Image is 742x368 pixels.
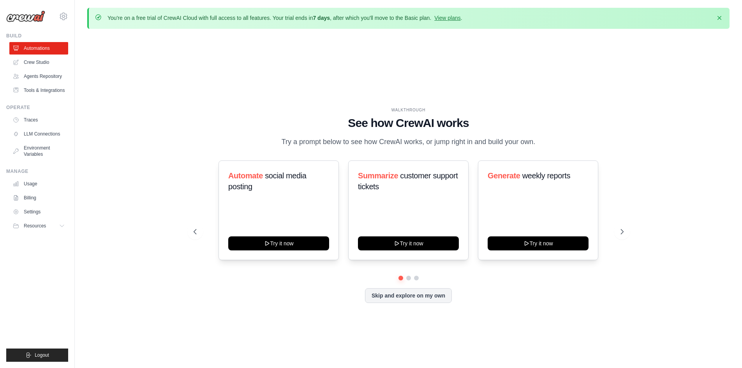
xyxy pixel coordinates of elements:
[9,70,68,83] a: Agents Repository
[6,11,45,22] img: Logo
[703,331,742,368] iframe: Chat Widget
[35,352,49,358] span: Logout
[24,223,46,229] span: Resources
[358,171,458,191] span: customer support tickets
[6,349,68,362] button: Logout
[108,14,462,22] p: You're on a free trial of CrewAI Cloud with full access to all features. Your trial ends in , aft...
[488,236,589,250] button: Try it now
[9,142,68,160] a: Environment Variables
[488,171,520,180] span: Generate
[194,116,624,130] h1: See how CrewAI works
[365,288,452,303] button: Skip and explore on my own
[228,171,263,180] span: Automate
[6,168,68,174] div: Manage
[6,104,68,111] div: Operate
[9,178,68,190] a: Usage
[9,220,68,232] button: Resources
[228,236,329,250] button: Try it now
[9,206,68,218] a: Settings
[522,171,570,180] span: weekly reports
[358,236,459,250] button: Try it now
[9,192,68,204] a: Billing
[194,107,624,113] div: WALKTHROUGH
[358,171,398,180] span: Summarize
[9,114,68,126] a: Traces
[313,15,330,21] strong: 7 days
[6,33,68,39] div: Build
[228,171,307,191] span: social media posting
[9,56,68,69] a: Crew Studio
[9,128,68,140] a: LLM Connections
[278,136,539,148] p: Try a prompt below to see how CrewAI works, or jump right in and build your own.
[9,42,68,55] a: Automations
[9,84,68,97] a: Tools & Integrations
[434,15,460,21] a: View plans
